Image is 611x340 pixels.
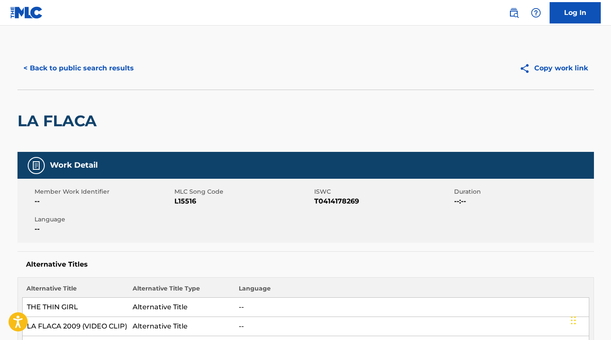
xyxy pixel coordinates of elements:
[35,196,172,206] span: --
[35,215,172,224] span: Language
[22,298,128,317] td: THE THIN GIRL
[235,284,589,298] th: Language
[22,317,128,336] td: LA FLACA 2009 (VIDEO CLIP)
[519,63,534,74] img: Copy work link
[314,187,452,196] span: ISWC
[513,58,594,79] button: Copy work link
[568,299,611,340] div: Widget de chat
[174,187,312,196] span: MLC Song Code
[454,187,592,196] span: Duration
[314,196,452,206] span: T0414178269
[50,160,98,170] h5: Work Detail
[22,284,128,298] th: Alternative Title
[235,298,589,317] td: --
[17,58,140,79] button: < Back to public search results
[174,196,312,206] span: L15516
[35,224,172,234] span: --
[17,111,101,131] h2: LA FLACA
[235,317,589,336] td: --
[10,6,43,19] img: MLC Logo
[128,284,235,298] th: Alternative Title Type
[531,8,541,18] img: help
[26,260,585,269] h5: Alternative Titles
[550,2,601,23] a: Log In
[505,4,522,21] a: Public Search
[568,299,611,340] iframe: Chat Widget
[31,160,41,171] img: Work Detail
[128,317,235,336] td: Alternative Title
[527,4,544,21] div: Help
[35,187,172,196] span: Member Work Identifier
[509,8,519,18] img: search
[128,298,235,317] td: Alternative Title
[571,308,576,333] div: Arrastrar
[454,196,592,206] span: --:--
